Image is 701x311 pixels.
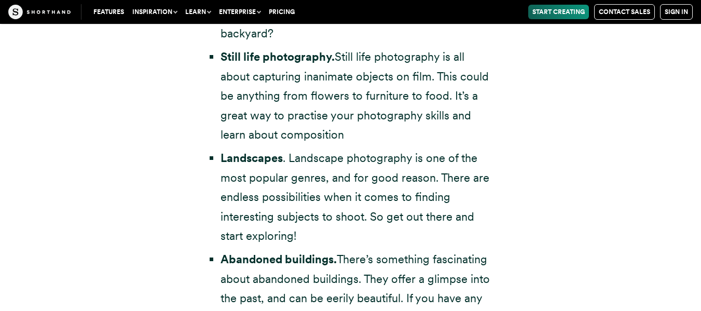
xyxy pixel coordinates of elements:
a: Pricing [265,5,299,19]
a: Sign in [660,4,693,20]
a: Contact Sales [594,4,655,20]
a: Features [89,5,128,19]
strong: Landscapes [221,151,283,165]
strong: Abandoned buildings. [221,252,337,266]
button: Enterprise [215,5,265,19]
a: Start Creating [528,5,589,19]
button: Inspiration [128,5,181,19]
button: Learn [181,5,215,19]
img: The Craft [8,5,71,19]
li: Still life photography is all about capturing inanimate objects on film. This could be anything f... [221,47,491,144]
strong: Still life photography. [221,50,335,63]
li: . Landscape photography is one of the most popular genres, and for good reason. There are endless... [221,148,491,246]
